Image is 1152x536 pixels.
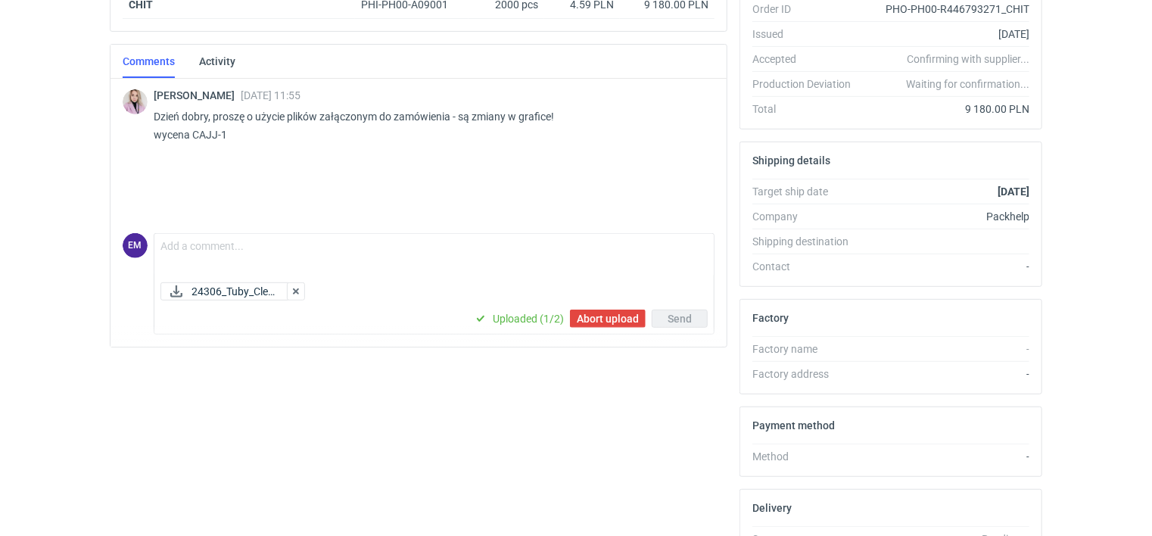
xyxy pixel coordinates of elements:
[493,313,564,325] p: Uploaded (1/2)
[123,45,175,78] a: Comments
[863,209,1029,224] div: Packhelp
[752,184,863,199] div: Target ship date
[863,26,1029,42] div: [DATE]
[123,233,148,258] div: Ewa Mroczkowska
[998,185,1029,198] strong: [DATE]
[752,312,789,324] h2: Factory
[191,283,277,300] span: 24306_Tuby_Clea...
[668,313,692,324] span: Send
[863,449,1029,464] div: -
[154,89,241,101] span: [PERSON_NAME]
[907,53,1029,65] em: Confirming with supplier...
[752,502,792,514] h2: Delivery
[752,2,863,17] div: Order ID
[863,366,1029,382] div: -
[199,45,235,78] a: Activity
[570,310,646,328] button: Abort upload
[752,51,863,67] div: Accepted
[123,89,148,114] img: Klaudia Wiśniewska
[241,89,300,101] span: [DATE] 11:55
[906,76,1029,92] em: Waiting for confirmation...
[123,233,148,258] figcaption: EM
[752,101,863,117] div: Total
[752,419,835,432] h2: Payment method
[577,313,639,324] span: Abort upload
[752,209,863,224] div: Company
[752,449,863,464] div: Method
[652,310,708,328] button: Send
[154,108,702,144] p: Dzień dobry, proszę o użycie plików załączonym do zamówienia - są zmiany w grafice! wycena CAJJ-1
[863,259,1029,274] div: -
[752,154,830,167] h2: Shipping details
[160,282,290,301] div: 24306_Tuby_Cleantle_montaz_V11_UV.PDF
[752,366,863,382] div: Factory address
[863,2,1029,17] div: PHO-PH00-R446793271_CHIT
[160,282,290,301] button: 24306_Tuby_Clea...
[752,341,863,357] div: Factory name
[752,76,863,92] div: Production Deviation
[752,259,863,274] div: Contact
[752,234,863,249] div: Shipping destination
[752,26,863,42] div: Issued
[863,101,1029,117] div: 9 180.00 PLN
[863,341,1029,357] div: -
